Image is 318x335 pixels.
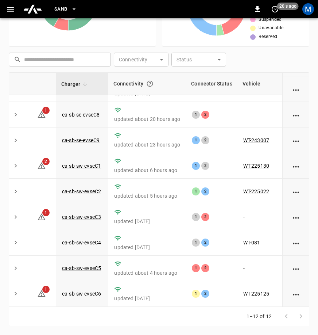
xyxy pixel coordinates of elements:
[186,73,237,95] th: Connector Status
[291,188,300,195] div: action cell options
[291,85,300,93] div: action cell options
[192,162,200,170] div: 1
[62,240,101,245] a: ca-sb-sw-evseC4
[114,192,180,199] p: updated about 5 hours ago
[201,111,209,119] div: 2
[243,163,269,169] a: WT-225130
[62,112,100,118] a: ca-sb-se-evseC8
[243,137,269,143] a: WT-243007
[201,213,209,221] div: 2
[10,288,21,299] button: expand row
[201,239,209,247] div: 2
[37,290,46,296] a: 1
[114,244,180,251] p: updated [DATE]
[237,102,282,127] td: -
[291,264,300,272] div: action cell options
[10,237,21,248] button: expand row
[291,290,300,297] div: action cell options
[201,290,209,298] div: 2
[291,213,300,221] div: action cell options
[37,163,46,168] a: 2
[62,291,101,297] a: ca-sb-sw-evseC6
[114,269,180,277] p: updated about 4 hours ago
[62,189,101,194] a: ca-sb-sw-evseC2
[192,136,200,144] div: 1
[10,212,21,222] button: expand row
[143,77,156,90] button: Connection between the charger and our software.
[201,264,209,272] div: 2
[10,109,21,120] button: expand row
[62,265,101,271] a: ca-sb-sw-evseC5
[61,80,90,88] span: Charger
[192,111,200,119] div: 1
[259,33,277,41] span: Reserved
[23,2,42,16] img: ampcontrol.io logo
[269,3,281,15] button: set refresh interval
[192,187,200,195] div: 1
[42,107,50,114] span: 1
[237,256,282,281] td: -
[291,239,300,246] div: action cell options
[42,209,50,216] span: 1
[291,137,300,144] div: action cell options
[192,213,200,221] div: 1
[201,162,209,170] div: 2
[243,291,269,297] a: WT-225125
[37,111,46,117] a: 1
[62,214,101,220] a: ca-sb-sw-evseC3
[237,73,282,95] th: Vehicle
[114,115,180,123] p: updated about 20 hours ago
[114,141,180,148] p: updated about 23 hours ago
[192,290,200,298] div: 1
[114,167,180,174] p: updated about 6 hours ago
[291,162,300,170] div: action cell options
[192,264,200,272] div: 1
[114,218,180,225] p: updated [DATE]
[10,135,21,146] button: expand row
[54,5,67,14] span: SanB
[10,186,21,197] button: expand row
[42,286,50,293] span: 1
[302,3,314,15] div: profile-icon
[62,137,100,143] a: ca-sb-se-evseC9
[291,111,300,118] div: action cell options
[42,158,50,165] span: 2
[51,2,80,16] button: SanB
[243,189,269,194] a: WT-225022
[192,239,200,247] div: 1
[114,295,180,302] p: updated [DATE]
[247,313,272,320] p: 1–12 of 12
[113,77,181,90] div: Connectivity
[243,240,260,245] a: WT-081
[62,163,101,169] a: ca-sb-sw-evseC1
[37,214,46,220] a: 1
[10,263,21,274] button: expand row
[259,24,283,32] span: Unavailable
[201,136,209,144] div: 2
[237,204,282,230] td: -
[10,160,21,171] button: expand row
[277,3,299,10] span: 20 s ago
[259,16,282,23] span: Suspended
[201,187,209,195] div: 2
